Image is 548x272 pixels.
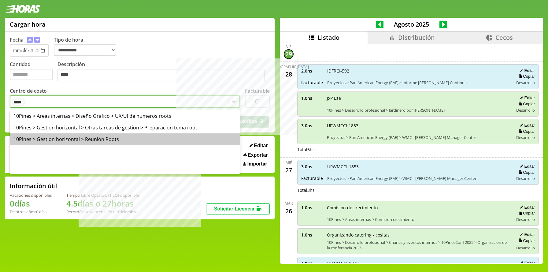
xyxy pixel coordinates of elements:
span: Desarrollo [516,176,535,181]
span: 10Pines > Desarrollo profesional > Jardinero por [PERSON_NAME] [327,107,509,113]
span: Distribución [398,33,435,42]
span: JxP Eze [327,95,509,101]
span: Proyectos > Pan American Energy (PAE) > WMC - [PERSON_NAME] Manager Center [327,135,509,140]
img: logotipo [5,5,40,13]
div: Recordá que vencen a fin de [66,209,139,214]
span: Facturable [301,175,323,181]
div: Tiempo Libre Optativo (TiLO) disponible [66,192,139,198]
span: UPWMCCI-1853 [327,164,509,170]
span: UPWMCCI-1772 [327,260,509,266]
h1: 0 días [10,198,52,209]
button: Copiar [517,74,535,79]
h2: Información útil [10,182,58,190]
span: IDFRCI-592 [327,68,509,74]
span: Desarrollo [516,217,535,222]
span: 1.0 hs [301,205,323,211]
span: Desarrollo [516,135,535,140]
div: 29 [284,49,294,59]
button: Editar [518,95,535,100]
span: 1.0 hs [301,95,323,101]
div: vie [286,44,291,49]
span: Facturable [301,80,323,85]
div: 26 [284,206,294,216]
span: 2.0 hs [301,68,323,74]
span: 1.0 hs [301,232,323,238]
span: Editar [254,143,268,148]
div: 10Pines > Gestion horizontal > Reunión Roots [10,133,240,145]
span: Proyectos > Pan American Energy (PAE) > WMC - [PERSON_NAME] Manager Center [327,176,509,181]
span: Solicitar Licencia [214,206,254,211]
div: [DEMOGRAPHIC_DATA] [268,64,309,69]
label: Fecha [10,36,24,43]
div: Total 3 hs [297,187,539,193]
button: Copiar [517,238,535,243]
button: Copiar [517,211,535,216]
button: Editar [518,232,535,237]
span: 3.0 hs [301,164,323,170]
span: Comision de crecimiento [327,205,509,211]
span: Cecos [495,33,513,42]
span: Organizando catering - cositas [327,232,509,238]
h1: Cargar hora [10,20,46,28]
button: Editar [518,68,535,73]
button: Editar [518,164,535,169]
div: 10Pines > Areas internas > Diseño Grafico > UX/UI de números roots [10,110,240,122]
span: 10Pines > Areas internas > Comision crecimiento [327,217,509,222]
button: Solicitar Licencia [206,203,270,214]
span: Agosto 2025 [383,20,439,28]
div: 28 [284,69,294,79]
span: Desarrollo [516,245,535,251]
div: De otros años: 0 días [10,209,52,214]
input: Cantidad [10,69,53,80]
label: Tipo de hora [54,36,121,57]
button: Copiar [517,170,535,175]
label: Centro de costo [10,88,47,94]
button: Copiar [517,101,535,106]
b: Diciembre [118,209,137,214]
label: Cantidad [10,61,57,83]
button: Editar [518,205,535,210]
span: Proyectos > Pan American Energy (PAE) > Informe [PERSON_NAME] Continua [327,80,509,85]
span: Exportar [248,152,268,158]
button: Editar [518,260,535,266]
div: 27 [284,165,294,175]
span: Desarrollo [516,80,535,85]
button: Editar [518,123,535,128]
div: Vacaciones disponibles [10,192,52,198]
div: scrollable content [280,44,543,263]
h1: 4.5 días o 27 horas [66,198,139,209]
span: 3.0 hs [301,123,323,129]
span: 4.0 hs [301,260,323,266]
label: Descripción [57,61,270,83]
button: Copiar [517,129,535,134]
span: Desarrollo [516,107,535,113]
div: mié [286,160,292,165]
div: Total 6 hs [297,147,539,152]
span: UPWMCCI-1853 [327,123,509,129]
label: Facturable [245,88,270,94]
div: 10Pines > Gestion horizontal > Otras tareas de gestion > Preparacion tema root [10,122,240,133]
button: Exportar [242,152,270,158]
span: Importar [247,161,267,167]
span: Listado [318,33,339,42]
textarea: Descripción [57,69,265,82]
div: mar [285,201,293,206]
button: Editar [248,143,270,149]
span: 10Pines > Desarrollo profesional > Charlas y eventos internos > 10PinesConf 2025 > Organizacion d... [327,240,509,251]
select: Tipo de hora [54,44,116,56]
